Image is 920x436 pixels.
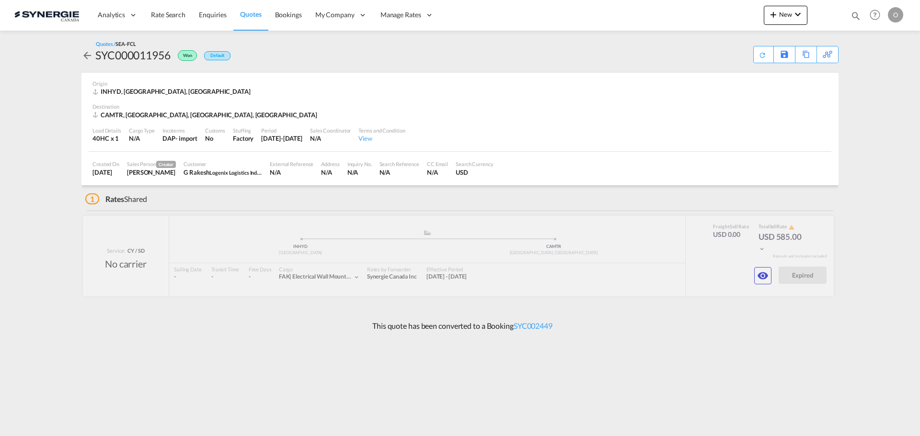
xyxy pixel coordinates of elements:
[888,7,903,22] div: O
[792,9,804,20] md-icon: icon-chevron-down
[129,134,155,143] div: N/A
[233,127,253,134] div: Stuffing
[754,267,771,284] button: icon-eye
[14,4,79,26] img: 1f56c880d42311ef80fc7dca854c8e59.png
[115,41,136,47] span: SEA-FCL
[92,103,828,110] div: Destination
[205,127,225,134] div: Customs
[851,11,861,21] md-icon: icon-magnify
[85,194,147,204] div: Shared
[764,6,807,25] button: icon-plus 400-fgNewicon-chevron-down
[85,193,99,204] span: 1
[98,10,125,20] span: Analytics
[456,160,494,168] div: Search Currency
[184,160,262,168] div: Customer
[162,134,175,143] div: DAP
[379,168,419,177] div: N/A
[867,7,883,23] span: Help
[171,47,199,63] div: Won
[758,50,767,60] md-icon: icon-refresh
[96,40,136,47] div: Quotes /SEA-FCL
[233,134,253,143] div: Factory Stuffing
[95,47,171,63] div: SYC000011956
[204,51,230,60] div: Default
[759,46,769,59] div: Quote PDF is not available at this time
[757,270,769,281] md-icon: icon-eye
[162,127,197,134] div: Incoterms
[151,11,185,19] span: Rate Search
[205,134,225,143] div: No
[129,127,155,134] div: Cargo Type
[156,161,176,168] span: Creator
[81,47,95,63] div: icon-arrow-left
[101,88,251,95] span: INHYD, [GEOGRAPHIC_DATA], [GEOGRAPHIC_DATA]
[347,168,372,177] div: N/A
[92,160,119,168] div: Created On
[275,11,302,19] span: Bookings
[379,160,419,168] div: Search Reference
[92,111,320,119] div: CAMTR, Montreal, QC, Americas
[358,134,405,143] div: View
[368,321,552,331] p: This quote has been converted to a Booking
[92,127,121,134] div: Load Details
[427,168,448,177] div: N/A
[92,80,828,87] div: Origin
[380,10,421,20] span: Manage Rates
[184,168,262,177] div: G Rakesh
[199,11,227,19] span: Enquiries
[261,134,302,143] div: 2 Jul 2025
[105,194,125,203] span: Rates
[427,160,448,168] div: CC Email
[456,168,494,177] div: USD
[240,10,261,18] span: Quotes
[310,134,351,143] div: N/A
[514,321,552,330] a: SYC002449
[774,46,795,63] div: Save As Template
[851,11,861,25] div: icon-magnify
[270,168,313,177] div: N/A
[358,127,405,134] div: Terms and Condition
[127,168,176,177] div: Gael Vilsaint
[768,11,804,18] span: New
[261,127,302,134] div: Period
[92,87,253,96] div: INHYD, Hyderabad, Asia Pacific
[315,10,355,20] span: My Company
[270,160,313,168] div: External Reference
[92,134,121,143] div: 40HC x 1
[81,50,93,61] md-icon: icon-arrow-left
[92,168,119,177] div: 2 Jun 2025
[321,168,339,177] div: N/A
[209,168,280,176] span: Logenix Logistics India Pvt. Ltd.
[127,160,176,168] div: Sales Person
[310,127,351,134] div: Sales Coordinator
[321,160,339,168] div: Address
[768,9,779,20] md-icon: icon-plus 400-fg
[175,134,197,143] div: - import
[867,7,888,24] div: Help
[347,160,372,168] div: Inquiry No.
[183,53,195,62] span: Won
